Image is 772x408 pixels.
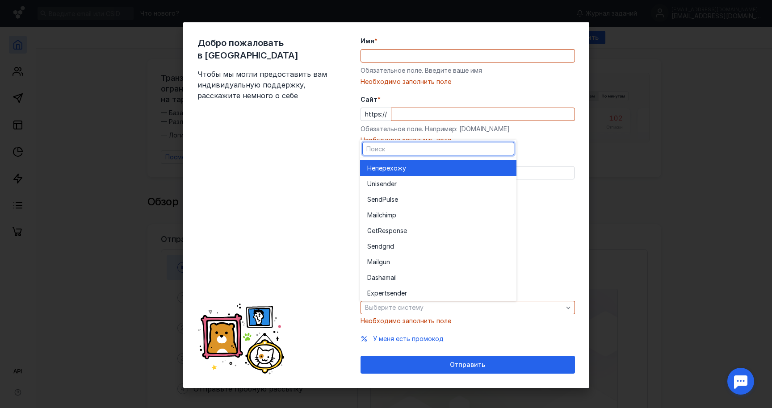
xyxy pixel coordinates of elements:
span: Sendgr [367,242,389,251]
span: Добро пожаловать в [GEOGRAPHIC_DATA] [197,37,331,62]
span: Mailchim [367,211,392,220]
span: Отправить [450,361,485,369]
button: Dashamail [360,270,516,285]
span: Ex [367,289,374,298]
span: Выберите систему [365,304,424,311]
div: Необходимо заполнить поле [361,316,575,325]
div: Необходимо заполнить поле [361,136,575,145]
input: Поиск [363,142,514,155]
span: Unisende [367,179,394,188]
button: Mailgun [360,254,516,270]
span: G [367,226,372,235]
button: Отправить [361,356,575,374]
span: r [394,179,397,188]
div: Обязательное поле. Введите ваше имя [361,66,575,75]
button: Sendgrid [360,238,516,254]
span: l [395,273,397,282]
button: Выберите систему [361,301,575,314]
span: У меня есть промокод [373,335,444,342]
span: Не [367,164,375,173]
button: Неперехожу [360,160,516,176]
button: GetResponse [360,223,516,238]
button: SendPulse [360,192,516,207]
span: SendPuls [367,195,394,204]
button: Mailchimp [360,207,516,223]
div: Обязательное поле. Например: [DOMAIN_NAME] [361,125,575,133]
span: Чтобы мы могли предоставить вам индивидуальную поддержку, расскажите немного о себе [197,69,331,101]
button: У меня есть промокод [373,334,444,343]
button: Unisender [360,176,516,192]
span: gun [379,258,390,266]
span: перехожу [375,164,406,173]
span: pertsender [374,289,407,298]
button: Expertsender [360,285,516,301]
span: Cайт [361,95,378,104]
div: Необходимо заполнить поле [361,77,575,86]
span: e [394,195,398,204]
div: grid [360,158,516,301]
span: Mail [367,258,379,266]
span: p [392,211,396,220]
span: Dashamai [367,273,395,282]
span: Имя [361,37,374,46]
span: etResponse [372,226,407,235]
span: id [389,242,394,251]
